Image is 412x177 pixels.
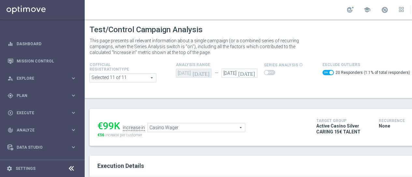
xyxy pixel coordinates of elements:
[17,145,70,149] span: Data Studio
[7,75,70,81] div: Explore
[105,133,142,137] span: increase per customer
[70,110,77,116] i: keyboard_arrow_right
[70,144,77,150] i: keyboard_arrow_right
[17,128,70,132] span: Analyze
[7,76,77,81] button: person_search Explore keyboard_arrow_right
[363,6,371,13] span: school
[123,125,145,131] div: increase in
[176,62,264,67] h4: analysis range
[7,35,77,52] div: Dashboard
[7,52,77,70] div: Mission Control
[70,92,77,99] i: keyboard_arrow_right
[97,162,144,169] span: Execution Details
[7,93,13,99] i: gps_fixed
[264,63,298,67] span: series analysis
[335,70,410,75] label: 20 Responders (1.1% of total responders)
[17,111,70,115] span: Execute
[316,118,369,123] h4: Target Group
[238,69,257,76] i: [DATE]
[192,69,212,76] i: [DATE]
[16,167,36,170] a: Settings
[7,93,77,98] button: gps_fixed Plan keyboard_arrow_right
[90,25,203,34] h1: Test/Control Campaign Analysis
[7,166,12,171] i: settings
[17,76,70,80] span: Explore
[7,127,13,133] i: track_changes
[7,41,77,47] button: equalizer Dashboard
[299,63,303,67] i: info_outline
[7,93,70,99] div: Plan
[7,156,77,173] div: Optibot
[7,110,77,116] button: play_circle_outline Execute keyboard_arrow_right
[7,75,13,81] i: person_search
[17,52,77,70] a: Mission Control
[90,38,308,55] p: This page presents all relevant information about a single campaign (or a combined series of recu...
[7,41,13,47] i: equalizer
[212,70,221,76] div: —
[7,59,77,64] button: Mission Control
[7,128,77,133] button: track_changes Analyze keyboard_arrow_right
[70,127,77,133] i: keyboard_arrow_right
[7,145,77,150] button: Data Studio keyboard_arrow_right
[322,62,410,67] h4: Exclude Outliers
[7,144,70,150] div: Data Studio
[7,110,70,116] div: Execute
[7,127,70,133] div: Analyze
[221,69,257,78] input: Select Date
[90,62,145,72] h4: Cofficial Registrationtype
[17,94,70,98] span: Plan
[7,110,13,116] i: play_circle_outline
[17,35,77,52] a: Dashboard
[97,133,104,137] span: €56
[70,75,77,81] i: keyboard_arrow_right
[316,123,369,135] span: Active Casino Silver CARING 15€ TALENT
[90,74,156,82] span: Expert Online Expert Retail Master Online Master Retail Other and 6 more
[379,123,390,129] span: None
[17,156,68,173] a: Optibot
[97,120,120,132] div: €99K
